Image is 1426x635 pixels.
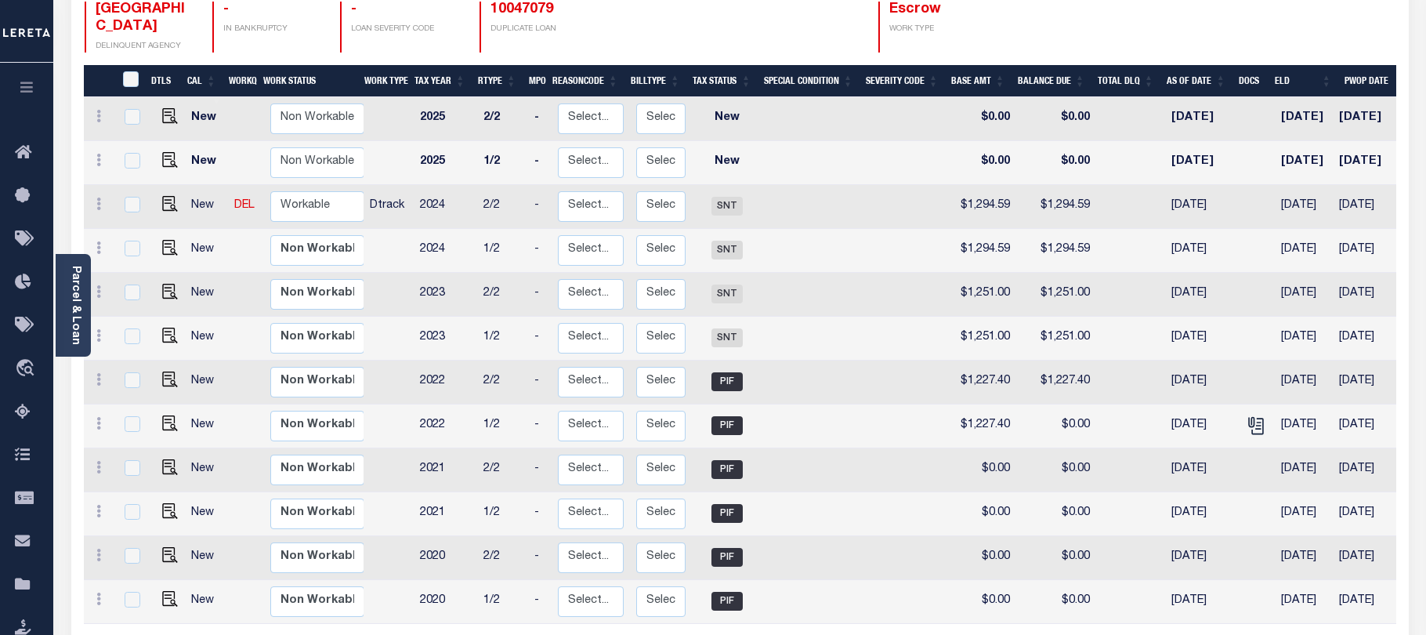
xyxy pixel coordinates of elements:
th: BillType: activate to sort column ascending [624,65,686,97]
td: $0.00 [950,97,1016,141]
td: [DATE] [1275,317,1334,361]
td: 2/2 [477,97,528,141]
td: [DATE] [1165,361,1236,405]
td: 2/2 [477,273,528,317]
td: 2/2 [477,536,528,580]
span: Escrow [889,2,941,16]
td: $1,251.00 [1016,273,1096,317]
td: $0.00 [950,492,1016,536]
span: [GEOGRAPHIC_DATA] [96,2,185,34]
th: &nbsp; [114,65,146,97]
th: Work Status [257,65,363,97]
td: New [185,448,228,492]
td: - [528,141,552,185]
td: [DATE] [1275,273,1334,317]
th: ELD: activate to sort column ascending [1269,65,1337,97]
span: - [351,2,356,16]
td: 2022 [414,361,477,405]
p: DELINQUENT AGENCY [96,41,194,53]
td: [DATE] [1333,229,1403,273]
td: $1,294.59 [1016,229,1096,273]
td: [DATE] [1333,273,1403,317]
td: - [528,536,552,580]
td: $1,251.00 [950,317,1016,361]
i: travel_explore [15,359,40,379]
td: New [692,97,762,141]
td: [DATE] [1275,185,1334,229]
td: $0.00 [950,580,1016,624]
td: $1,294.59 [950,229,1016,273]
td: - [528,97,552,141]
th: Severity Code: activate to sort column ascending [860,65,945,97]
td: 2025 [414,141,477,185]
span: SNT [711,328,743,347]
span: PIF [711,460,743,479]
td: New [185,536,228,580]
td: 1/2 [477,317,528,361]
td: $1,227.40 [950,361,1016,405]
td: $1,227.40 [950,405,1016,448]
span: PIF [711,548,743,567]
td: New [185,580,228,624]
td: New [185,492,228,536]
td: - [528,361,552,405]
td: - [528,492,552,536]
td: 2/2 [477,185,528,229]
td: [DATE] [1333,536,1403,580]
td: $1,294.59 [950,185,1016,229]
td: New [185,273,228,317]
td: [DATE] [1275,361,1334,405]
td: - [528,405,552,448]
td: [DATE] [1165,229,1236,273]
td: - [528,229,552,273]
td: [DATE] [1165,317,1236,361]
td: New [185,405,228,448]
p: DUPLICATE LOAN [490,24,699,35]
th: &nbsp;&nbsp;&nbsp;&nbsp;&nbsp;&nbsp;&nbsp;&nbsp;&nbsp;&nbsp; [84,65,114,97]
td: $0.00 [1016,97,1096,141]
span: PIF [711,416,743,435]
a: Parcel & Loan [70,266,81,345]
td: - [528,273,552,317]
p: WORK TYPE [889,24,987,35]
td: [DATE] [1165,492,1236,536]
td: 2/2 [477,448,528,492]
p: IN BANKRUPTCY [223,24,321,35]
td: [DATE] [1165,141,1236,185]
td: New [185,317,228,361]
td: 2023 [414,317,477,361]
td: 1/2 [477,229,528,273]
span: - [223,2,229,16]
td: [DATE] [1333,492,1403,536]
td: 2024 [414,229,477,273]
td: New [185,141,228,185]
td: $0.00 [1016,492,1096,536]
td: 2020 [414,536,477,580]
td: - [528,580,552,624]
td: $0.00 [950,448,1016,492]
a: DEL [234,200,255,211]
a: 10047079 [490,2,553,16]
th: MPO [523,65,546,97]
td: [DATE] [1165,405,1236,448]
td: New [185,361,228,405]
td: [DATE] [1275,97,1334,141]
td: 2022 [414,405,477,448]
th: Balance Due: activate to sort column ascending [1012,65,1091,97]
th: WorkQ [223,65,257,97]
th: Tax Year: activate to sort column ascending [408,65,472,97]
th: PWOP Date: activate to sort column ascending [1338,65,1410,97]
td: $1,294.59 [1016,185,1096,229]
td: [DATE] [1333,141,1403,185]
td: - [528,185,552,229]
td: 2021 [414,492,477,536]
td: $0.00 [1016,141,1096,185]
td: 2025 [414,97,477,141]
td: [DATE] [1275,580,1334,624]
td: New [692,141,762,185]
td: 1/2 [477,141,528,185]
td: [DATE] [1333,448,1403,492]
td: $0.00 [1016,536,1096,580]
td: [DATE] [1275,405,1334,448]
td: [DATE] [1275,448,1334,492]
